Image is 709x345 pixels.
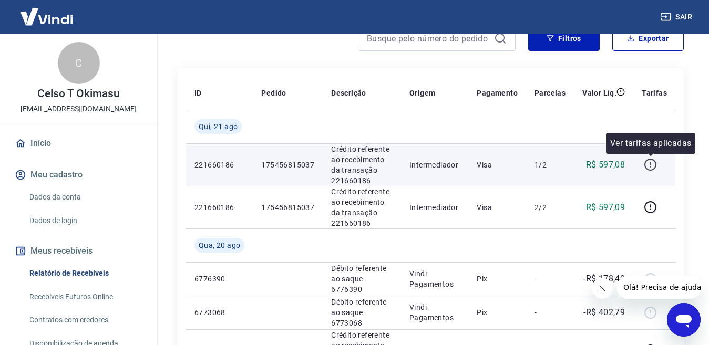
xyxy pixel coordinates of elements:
div: C [58,42,100,84]
p: Descrição [331,88,366,98]
p: Valor Líq. [582,88,616,98]
p: Pedido [261,88,286,98]
p: 175456815037 [261,160,314,170]
p: Vindi Pagamentos [409,268,460,289]
button: Meus recebíveis [13,239,145,263]
p: Pix [477,274,518,284]
p: Vindi Pagamentos [409,302,460,323]
p: Visa [477,202,518,213]
p: Tarifas [642,88,667,98]
p: Crédito referente ao recebimento da transação 221660186 [331,144,393,186]
iframe: Fechar mensagem [592,278,613,299]
input: Busque pelo número do pedido [367,30,490,46]
p: 6773068 [194,307,244,318]
p: 175456815037 [261,202,314,213]
p: R$ 597,08 [586,159,625,171]
p: Intermediador [409,202,460,213]
p: 221660186 [194,202,244,213]
a: Dados da conta [25,186,145,208]
p: -R$ 402,79 [583,306,625,319]
p: - [535,274,566,284]
p: 1/2 [535,160,566,170]
p: Intermediador [409,160,460,170]
img: Vindi [13,1,81,33]
p: Visa [477,160,518,170]
p: Origem [409,88,435,98]
p: Crédito referente ao recebimento da transação 221660186 [331,186,393,228]
p: Pix [477,307,518,318]
iframe: Mensagem da empresa [617,276,701,299]
span: Qua, 20 ago [199,240,240,250]
a: Dados de login [25,210,145,232]
p: Pagamento [477,88,518,98]
p: [EMAIL_ADDRESS][DOMAIN_NAME] [20,103,137,114]
a: Contratos com credores [25,309,145,331]
p: R$ 597,09 [586,201,625,214]
p: - [535,307,566,318]
p: 2/2 [535,202,566,213]
button: Filtros [528,26,600,51]
p: Débito referente ao saque 6773068 [331,297,393,328]
p: ID [194,88,202,98]
p: Parcelas [535,88,566,98]
p: 221660186 [194,160,244,170]
button: Sair [659,7,696,27]
iframe: Botão para abrir a janela de mensagens [667,303,701,337]
span: Olá! Precisa de ajuda? [6,7,88,16]
a: Recebíveis Futuros Online [25,286,145,308]
button: Exportar [612,26,684,51]
p: 6776390 [194,274,244,284]
span: Qui, 21 ago [199,121,238,132]
a: Relatório de Recebíveis [25,263,145,284]
p: -R$ 178,49 [583,273,625,285]
a: Início [13,132,145,155]
p: Ver tarifas aplicadas [610,137,691,150]
p: Celso T Okimasu [37,88,119,99]
p: Débito referente ao saque 6776390 [331,263,393,295]
button: Meu cadastro [13,163,145,186]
